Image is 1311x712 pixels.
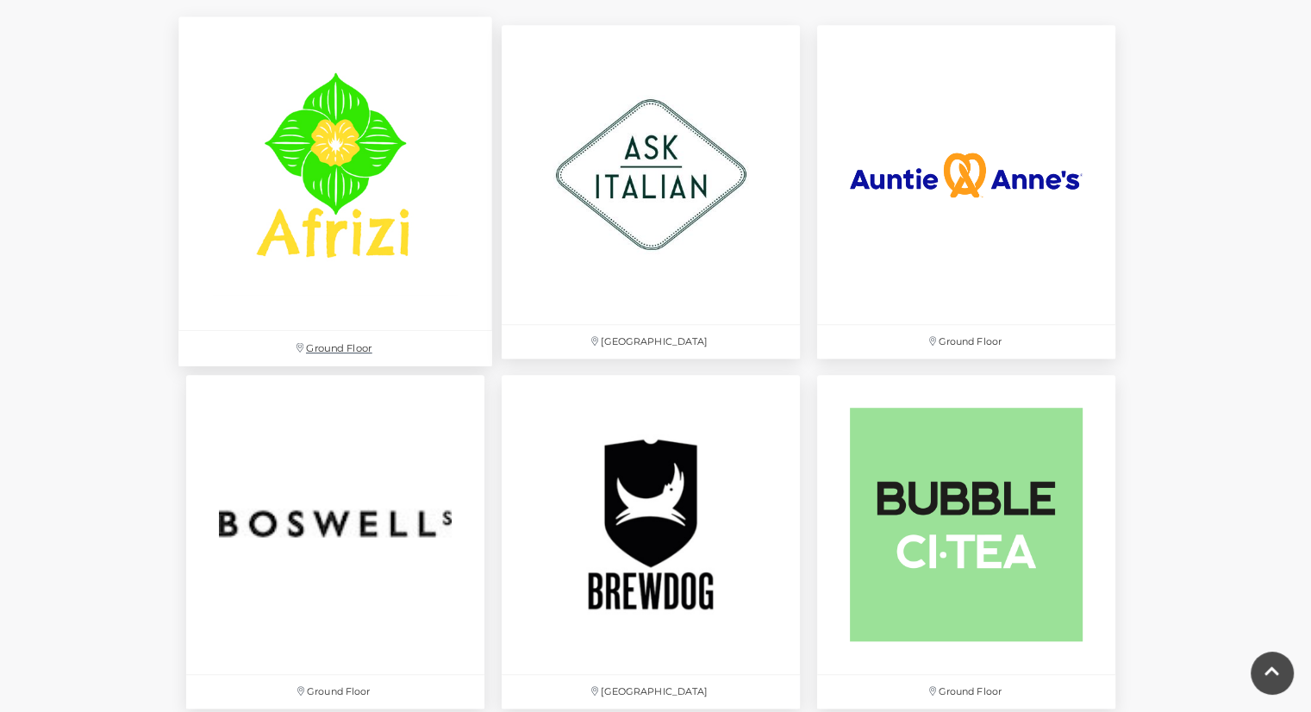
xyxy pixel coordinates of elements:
[186,675,484,709] p: Ground Floor
[493,16,808,366] a: [GEOGRAPHIC_DATA]
[502,325,800,359] p: [GEOGRAPHIC_DATA]
[178,331,492,366] p: Ground Floor
[808,16,1124,366] a: Ground Floor
[817,325,1115,359] p: Ground Floor
[817,675,1115,709] p: Ground Floor
[502,675,800,709] p: [GEOGRAPHIC_DATA]
[169,8,501,376] a: Ground Floor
